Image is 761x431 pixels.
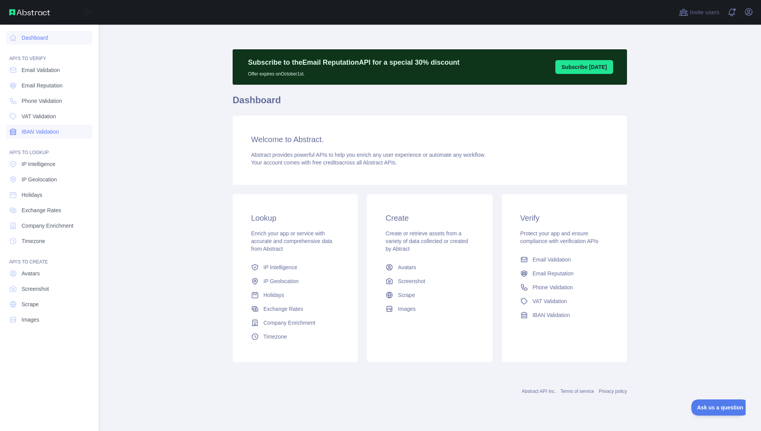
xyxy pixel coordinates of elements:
span: Exchange Rates [22,206,61,214]
a: Phone Validation [6,94,92,108]
a: IP Intelligence [6,157,92,171]
h3: Create [386,213,474,223]
span: Scrape [398,291,415,299]
span: IP Intelligence [22,160,55,168]
span: Email Validation [533,256,571,263]
h3: Verify [520,213,608,223]
div: API'S TO VERIFY [6,46,92,62]
a: Email Validation [6,63,92,77]
a: Images [6,313,92,327]
span: IBAN Validation [22,128,59,136]
span: free credits [312,159,339,166]
span: Invite users [690,8,719,17]
a: VAT Validation [517,294,612,308]
a: IBAN Validation [517,308,612,322]
span: Email Validation [22,66,60,74]
h1: Dashboard [233,94,627,112]
a: Email Reputation [517,267,612,280]
a: Images [382,302,477,316]
span: Company Enrichment [263,319,315,327]
a: Phone Validation [517,280,612,294]
span: Timezone [263,333,287,340]
span: Timezone [22,237,45,245]
a: Company Enrichment [248,316,342,330]
span: Enrich your app or service with accurate and comprehensive data from Abstract [251,230,332,252]
span: Phone Validation [533,283,573,291]
div: API'S TO LOOKUP [6,140,92,156]
span: IBAN Validation [533,311,570,319]
span: Images [22,316,39,324]
a: Screenshot [6,282,92,296]
span: Phone Validation [22,97,62,105]
a: Email Validation [517,253,612,267]
a: Avatars [382,260,477,274]
a: Exchange Rates [248,302,342,316]
button: Subscribe [DATE] [555,60,613,74]
a: Exchange Rates [6,203,92,217]
span: Holidays [263,291,284,299]
img: Abstract API [9,9,50,15]
a: Holidays [6,188,92,202]
a: Scrape [6,297,92,311]
a: Scrape [382,288,477,302]
a: IP Geolocation [6,173,92,186]
span: Protect your app and ensure compliance with verification APIs [520,230,598,244]
a: IP Intelligence [248,260,342,274]
p: Subscribe to the Email Reputation API for a special 30 % discount [248,57,459,68]
span: Avatars [22,270,40,277]
span: Abstract provides powerful APIs to help you enrich any user experience or automate any workflow. [251,152,486,158]
span: Create or retrieve assets from a variety of data collected or created by Abtract [386,230,468,252]
span: Scrape [22,300,39,308]
p: Offer expires on October 1st. [248,68,459,77]
span: Images [398,305,416,313]
a: Timezone [6,234,92,248]
iframe: Toggle Customer Support [691,399,746,416]
a: Avatars [6,267,92,280]
span: VAT Validation [22,112,56,120]
span: IP Intelligence [263,263,297,271]
a: Terms of service [560,389,594,394]
span: Screenshot [22,285,49,293]
span: Exchange Rates [263,305,303,313]
span: Company Enrichment [22,222,74,230]
a: Timezone [248,330,342,344]
a: Abstract API Inc. [522,389,556,394]
span: Screenshot [398,277,425,285]
span: Holidays [22,191,42,199]
a: Email Reputation [6,79,92,92]
span: VAT Validation [533,297,567,305]
span: Email Reputation [533,270,574,277]
span: Your account comes with across all Abstract APIs. [251,159,397,166]
a: IP Geolocation [248,274,342,288]
a: Company Enrichment [6,219,92,233]
h3: Lookup [251,213,339,223]
div: API'S TO CREATE [6,250,92,265]
h3: Welcome to Abstract. [251,134,608,145]
a: Dashboard [6,31,92,45]
span: IP Geolocation [263,277,299,285]
a: Privacy policy [599,389,627,394]
span: Avatars [398,263,416,271]
a: Screenshot [382,274,477,288]
a: VAT Validation [6,109,92,123]
button: Invite users [677,6,721,18]
a: IBAN Validation [6,125,92,139]
a: Holidays [248,288,342,302]
span: IP Geolocation [22,176,57,183]
span: Email Reputation [22,82,63,89]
